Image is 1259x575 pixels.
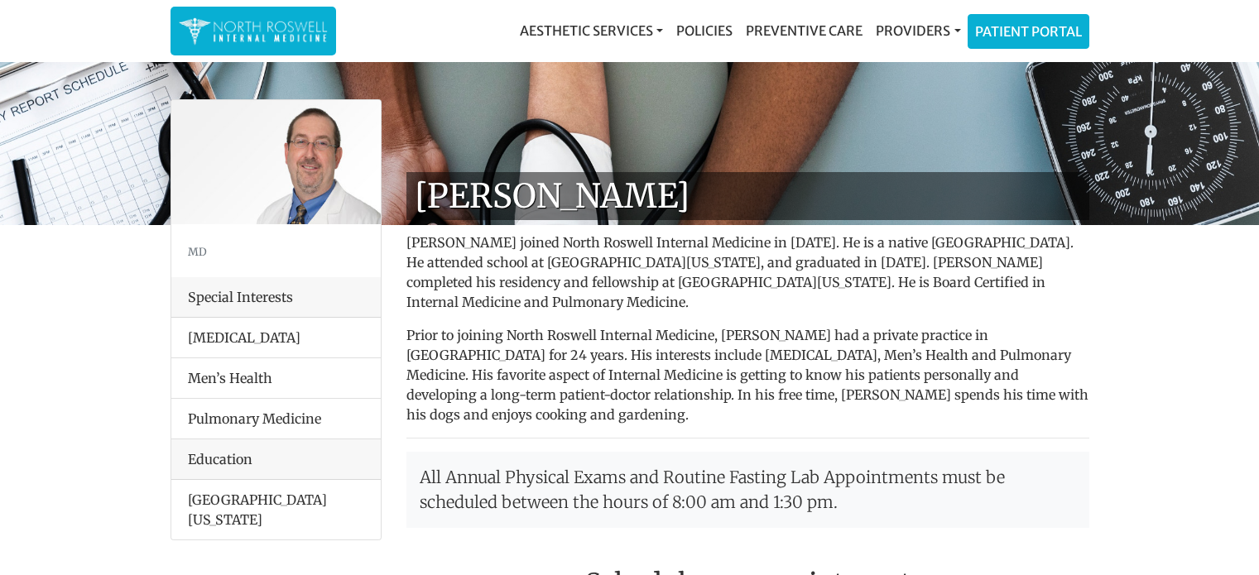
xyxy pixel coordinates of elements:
p: All Annual Physical Exams and Routine Fasting Lab Appointments must be scheduled between the hour... [406,452,1089,528]
p: Prior to joining North Roswell Internal Medicine, [PERSON_NAME] had a private practice in [GEOGRA... [406,325,1089,424]
a: Policies [670,14,739,47]
img: Dr. George Kanes [171,100,381,224]
div: Special Interests [171,277,381,318]
li: Men’s Health [171,357,381,399]
img: North Roswell Internal Medicine [179,15,328,47]
a: Patient Portal [968,15,1088,48]
div: Education [171,439,381,480]
a: Aesthetic Services [513,14,670,47]
p: [PERSON_NAME] joined North Roswell Internal Medicine in [DATE]. He is a native [GEOGRAPHIC_DATA].... [406,232,1089,312]
a: Providers [869,14,967,47]
li: Pulmonary Medicine [171,398,381,439]
li: [MEDICAL_DATA] [171,318,381,358]
li: [GEOGRAPHIC_DATA][US_STATE] [171,480,381,539]
h1: [PERSON_NAME] [406,172,1089,220]
a: Preventive Care [739,14,869,47]
small: MD [188,245,207,258]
